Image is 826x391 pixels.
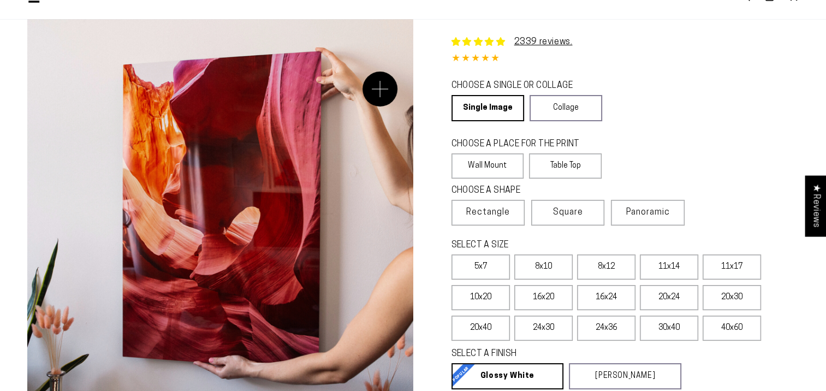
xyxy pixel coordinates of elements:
[577,316,635,341] label: 24x36
[451,348,656,360] legend: SELECT A FINISH
[703,285,761,310] label: 20x30
[514,316,573,341] label: 24x30
[451,285,510,310] label: 10x20
[451,138,592,151] legend: CHOOSE A PLACE FOR THE PRINT
[530,95,602,121] a: Collage
[553,206,583,219] span: Square
[514,285,573,310] label: 16x20
[577,285,635,310] label: 16x24
[451,363,564,389] a: Glossy White
[466,206,510,219] span: Rectangle
[640,316,698,341] label: 30x40
[451,153,524,179] label: Wall Mount
[703,316,761,341] label: 40x60
[805,175,826,236] div: Click to open Judge.me floating reviews tab
[703,254,761,280] label: 11x17
[626,208,670,217] span: Panoramic
[529,153,602,179] label: Table Top
[451,95,524,121] a: Single Image
[451,316,510,341] label: 20x40
[451,80,592,92] legend: CHOOSE A SINGLE OR COLLAGE
[451,254,510,280] label: 5x7
[577,254,635,280] label: 8x12
[451,239,656,252] legend: SELECT A SIZE
[640,285,698,310] label: 20x24
[569,363,681,389] a: [PERSON_NAME]
[640,254,698,280] label: 11x14
[451,185,593,197] legend: CHOOSE A SHAPE
[514,254,573,280] label: 8x10
[514,38,573,46] a: 2339 reviews.
[451,51,799,67] div: 4.84 out of 5.0 stars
